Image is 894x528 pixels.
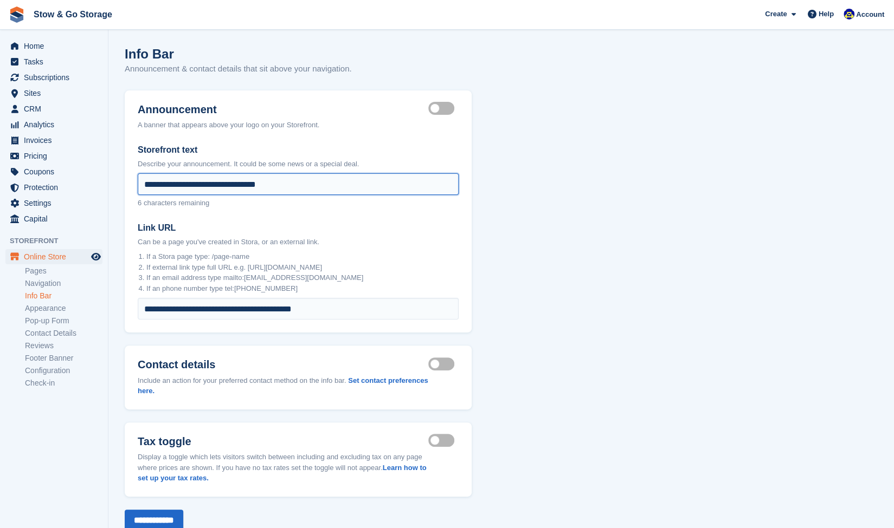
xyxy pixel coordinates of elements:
span: Invoices [24,133,89,148]
a: Check-in [25,378,102,388]
a: Info Bar [25,291,102,301]
a: menu [5,211,102,226]
label: Contact details visible [428,363,459,364]
li: If external link type full URL e.g. [URL][DOMAIN_NAME] [146,262,459,273]
span: characters remaining [144,199,209,207]
span: Pricing [24,148,89,164]
a: Configuration [25,366,102,376]
a: Navigation [25,278,102,289]
label: Contact details [138,358,428,371]
a: menu [5,117,102,132]
img: stora-icon-8386f47178a22dfd0bd8f6a31ec36ba5ce8667c1dd55bd0f319d3a0aa187defe.svg [9,6,25,23]
span: Sites [24,86,89,101]
span: Capital [24,211,89,226]
li: If a Stora page type: /page-name [146,251,459,262]
span: Settings [24,195,89,211]
span: Protection [24,180,89,195]
label: Announcement visible [428,108,459,109]
span: CRM [24,101,89,116]
a: Pages [25,266,102,276]
a: menu [5,195,102,211]
a: menu [5,101,102,116]
div: A banner that appears above your logo on your Storefront. [138,120,319,131]
a: Reviews [25,341,102,351]
a: menu [5,249,102,264]
a: Preview store [89,250,102,263]
span: Subscriptions [24,70,89,85]
span: Include an action for your preferred contact method on the info bar. [138,376,346,384]
a: Footer Banner [25,353,102,363]
a: Stow & Go Storage [29,5,117,23]
a: menu [5,180,102,195]
span: Account [856,9,884,20]
a: Learn how to set up your tax rates. [138,464,427,483]
li: If an phone number type tel:[PHONE_NUMBER] [146,283,459,294]
label: Storefront text [138,144,459,157]
a: Appearance [25,303,102,314]
span: Tasks [24,54,89,69]
label: Tax toggle visible [428,440,459,441]
span: Storefront [10,236,108,246]
p: Describe your announcement. It could be some news or a special deal. [138,159,459,170]
span: Display a toggle which lets visitors switch between including and excluding tax on any page where... [138,453,427,482]
a: menu [5,70,102,85]
span: Home [24,38,89,54]
span: Help [819,9,834,19]
span: Online Store [24,249,89,264]
span: 6 [138,199,142,207]
a: menu [5,148,102,164]
label: Announcement [138,103,319,116]
span: Analytics [24,117,89,132]
a: menu [5,86,102,101]
span: Create [765,9,787,19]
a: menu [5,38,102,54]
label: Tax toggle [138,435,428,448]
label: Link URL [138,221,459,234]
a: menu [5,164,102,179]
p: Announcement & contact details that sit above your navigation. [125,63,352,75]
h1: Info Bar [125,47,174,61]
a: Pop-up Form [25,316,102,326]
a: menu [5,133,102,148]
li: If an email address type mailto:[EMAIL_ADDRESS][DOMAIN_NAME] [146,272,459,283]
img: Rob Good-Stephenson [844,9,854,19]
a: Contact Details [25,328,102,338]
span: Coupons [24,164,89,179]
p: Can be a page you've created in Stora, or an external link. [138,237,459,247]
a: menu [5,54,102,69]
